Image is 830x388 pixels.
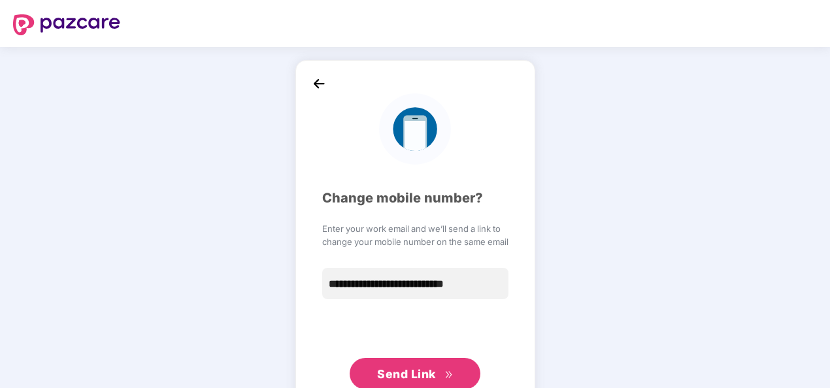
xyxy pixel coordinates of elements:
span: change your mobile number on the same email [322,235,508,248]
img: logo [13,14,120,35]
img: logo [379,93,450,165]
span: Send Link [377,367,436,381]
span: Enter your work email and we’ll send a link to [322,222,508,235]
span: double-right [444,370,453,379]
img: back_icon [309,74,329,93]
div: Change mobile number? [322,188,508,208]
